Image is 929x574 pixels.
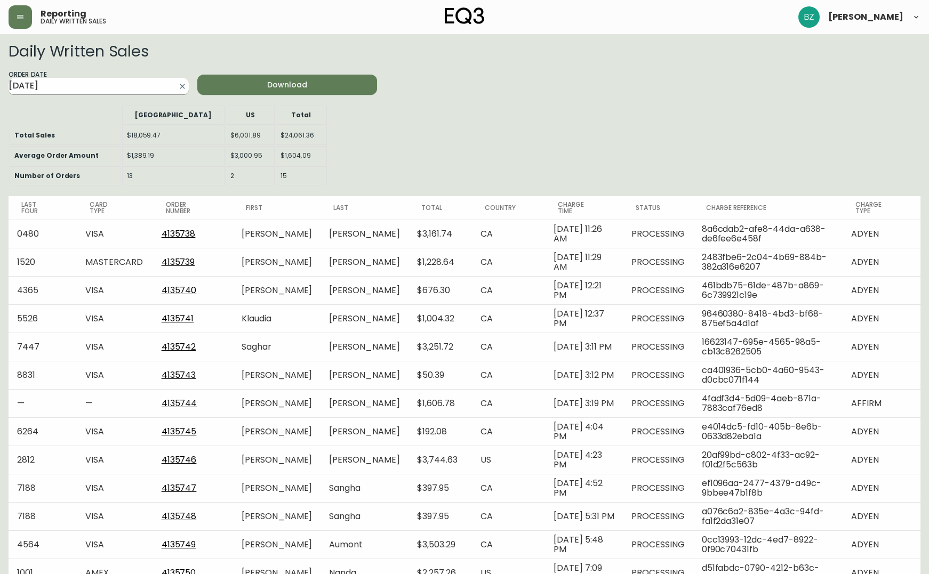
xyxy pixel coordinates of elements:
td: ADYEN [843,446,920,474]
td: CA [472,417,546,446]
td: 1520 [9,248,77,276]
td: 16623147-695e-4565-98a5-cb13c8262505 [693,333,843,361]
td: 461bdb75-61de-487b-a869-6c739921c19e [693,276,843,304]
h2: Daily Written Sales [9,43,566,60]
td: PROCESSING [623,248,693,276]
a: 4135738 [162,228,196,240]
td: $192.08 [409,417,472,446]
td: PROCESSING [623,530,693,559]
td: $3,251.72 [409,333,472,361]
td: 7447 [9,333,77,361]
td: [DATE] 3:19 PM [545,389,623,417]
td: $3,503.29 [409,530,472,559]
td: ef1096aa-2477-4379-a49c-9bbee47b1f8b [693,474,843,502]
td: [PERSON_NAME] [233,417,321,446]
th: Charge Time [545,196,623,220]
td: PROCESSING [623,361,693,389]
a: 4135749 [162,538,196,551]
a: 4135744 [162,397,197,409]
td: [DATE] 12:21 PM [545,276,623,304]
td: CA [472,474,546,502]
td: 2812 [9,446,77,474]
td: VISA [77,502,153,530]
td: PROCESSING [623,474,693,502]
td: $1,606.78 [409,389,472,417]
td: [DATE] 12:37 PM [545,304,623,333]
td: 13 [122,166,225,185]
td: VISA [77,276,153,304]
td: PROCESSING [623,220,693,248]
td: [DATE] 5:31 PM [545,502,623,530]
td: [PERSON_NAME] [233,530,321,559]
td: ADYEN [843,417,920,446]
th: Status [623,196,693,220]
td: 8831 [9,361,77,389]
td: $50.39 [409,361,472,389]
span: Reporting [41,10,86,18]
td: $397.95 [409,502,472,530]
th: [GEOGRAPHIC_DATA] [122,106,225,125]
td: 15 [276,166,327,185]
td: 0cc13993-12dc-4ed7-8922-0f90c70431fb [693,530,843,559]
td: 5526 [9,304,77,333]
td: CA [472,502,546,530]
td: CA [472,530,546,559]
td: CA [472,361,546,389]
td: $3,744.63 [409,446,472,474]
th: Charge Reference [693,196,843,220]
th: Total [409,196,472,220]
span: Download [206,78,369,92]
td: VISA [77,530,153,559]
th: Last [321,196,408,220]
td: $1,389.19 [122,146,225,165]
td: $1,604.09 [276,146,327,165]
td: Saghar [233,333,321,361]
td: $1,004.32 [409,304,472,333]
td: [DATE] 4:52 PM [545,474,623,502]
a: 4135747 [162,482,197,494]
td: VISA [77,417,153,446]
td: US [472,446,546,474]
th: Total [276,106,327,125]
td: [PERSON_NAME] [233,502,321,530]
td: VISA [77,474,153,502]
td: $3,161.74 [409,220,472,248]
td: CA [472,304,546,333]
td: [PERSON_NAME] [321,417,408,446]
td: 4fadf3d4-5d09-4aeb-871a-7883caf76ed8 [693,389,843,417]
a: 4135740 [162,284,197,296]
td: PROCESSING [623,304,693,333]
a: 4135739 [162,256,195,268]
a: 4135741 [162,312,194,325]
td: [PERSON_NAME] [321,446,408,474]
td: Aumont [321,530,408,559]
td: — [77,389,153,417]
td: VISA [77,304,153,333]
td: PROCESSING [623,502,693,530]
td: [PERSON_NAME] [321,276,408,304]
td: [PERSON_NAME] [233,389,321,417]
button: Download [197,75,378,95]
td: [DATE] 3:12 PM [545,361,623,389]
td: CA [472,248,546,276]
td: [PERSON_NAME] [233,446,321,474]
td: CA [472,389,546,417]
td: PROCESSING [623,446,693,474]
td: $3,000.95 [226,146,275,165]
span: [PERSON_NAME] [828,13,903,21]
td: PROCESSING [623,276,693,304]
th: US [226,106,275,125]
img: 603957c962080f772e6770b96f84fb5c [798,6,820,28]
td: 2483fbe6-2c04-4b69-884b-382a316e6207 [693,248,843,276]
td: [PERSON_NAME] [321,389,408,417]
td: VISA [77,361,153,389]
td: $6,001.89 [226,126,275,145]
a: 4135743 [162,369,196,381]
td: ADYEN [843,248,920,276]
td: e4014dc5-fd10-405b-8e6b-0633d82eba1a [693,417,843,446]
td: [DATE] 11:29 AM [545,248,623,276]
img: logo [445,7,484,25]
td: $1,228.64 [409,248,472,276]
td: CA [472,333,546,361]
td: Sangha [321,502,408,530]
